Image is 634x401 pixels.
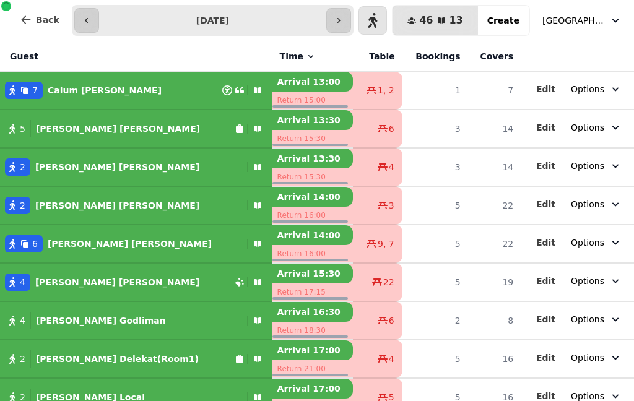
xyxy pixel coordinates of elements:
span: Options [571,160,604,172]
p: [PERSON_NAME] [PERSON_NAME] [48,238,212,250]
span: 3 [389,199,394,212]
td: 14 [468,110,521,148]
button: 4613 [393,6,478,35]
td: 19 [468,263,521,301]
th: Table [353,41,402,72]
span: Edit [536,123,555,132]
span: 2 [20,353,25,365]
span: Time [280,50,303,63]
span: [GEOGRAPHIC_DATA] [542,14,604,27]
span: 6 [389,314,394,327]
span: 1, 2 [378,84,394,97]
span: 6 [32,238,38,250]
p: [PERSON_NAME] Godliman [36,314,166,327]
button: Options [563,193,629,215]
span: 4 [389,161,394,173]
p: Return 17:15 [272,283,353,301]
span: 22 [383,276,394,288]
span: 4 [20,314,25,327]
p: Return 15:30 [272,130,353,147]
td: 1 [402,72,468,110]
td: 7 [468,72,521,110]
span: Options [571,351,604,364]
button: Options [563,347,629,369]
button: Edit [536,121,555,134]
p: Arrival 14:00 [272,187,353,207]
p: Arrival 16:30 [272,302,353,322]
button: Options [563,308,629,330]
p: Arrival 15:30 [272,264,353,283]
button: [GEOGRAPHIC_DATA] [535,9,629,32]
p: Return 21:00 [272,360,353,377]
span: 5 [20,123,25,135]
button: Options [563,78,629,100]
p: Arrival 17:00 [272,340,353,360]
p: Return 18:30 [272,322,353,339]
button: Options [563,116,629,139]
p: Return 15:00 [272,92,353,109]
p: [PERSON_NAME] [PERSON_NAME] [36,123,200,135]
span: 4 [20,276,25,288]
button: Edit [536,236,555,249]
span: 6 [389,123,394,135]
p: Arrival 13:00 [272,72,353,92]
span: Options [571,236,604,249]
td: 2 [402,301,468,340]
p: Return 16:00 [272,245,353,262]
span: 46 [419,15,433,25]
span: Edit [536,200,555,209]
th: Covers [468,41,521,72]
span: Edit [536,238,555,247]
span: Create [487,16,519,25]
button: Edit [536,83,555,95]
span: Options [571,198,604,210]
span: Options [571,83,604,95]
p: [PERSON_NAME] Delekat(Room1) [36,353,199,365]
td: 8 [468,301,521,340]
p: Arrival 14:00 [272,225,353,245]
p: Arrival 17:00 [272,379,353,399]
span: 7 [32,84,38,97]
span: 4 [389,353,394,365]
button: Edit [536,160,555,172]
span: Edit [536,85,555,93]
td: 5 [402,225,468,263]
button: Create [477,6,529,35]
p: Arrival 13:30 [272,149,353,168]
span: 2 [20,199,25,212]
p: [PERSON_NAME] [PERSON_NAME] [35,161,199,173]
span: Edit [536,277,555,285]
td: 5 [402,263,468,301]
span: Options [571,121,604,134]
span: Options [571,313,604,326]
p: Return 15:30 [272,168,353,186]
p: Return 16:00 [272,207,353,224]
td: 22 [468,186,521,225]
button: Edit [536,275,555,287]
span: 13 [449,15,462,25]
p: Calum [PERSON_NAME] [48,84,162,97]
span: Edit [536,392,555,400]
td: 5 [402,340,468,378]
span: Options [571,275,604,287]
span: 9, 7 [378,238,394,250]
span: 2 [20,161,25,173]
td: 5 [402,186,468,225]
td: 3 [402,110,468,148]
td: 3 [402,148,468,186]
td: 14 [468,148,521,186]
button: Time [280,50,316,63]
td: 22 [468,225,521,263]
button: Back [10,5,69,35]
button: Edit [536,198,555,210]
button: Edit [536,313,555,326]
span: Edit [536,162,555,170]
p: [PERSON_NAME] [PERSON_NAME] [35,276,199,288]
td: 16 [468,340,521,378]
span: Edit [536,315,555,324]
p: [PERSON_NAME] [PERSON_NAME] [35,199,199,212]
button: Options [563,231,629,254]
button: Edit [536,351,555,364]
th: Bookings [402,41,468,72]
span: Edit [536,353,555,362]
